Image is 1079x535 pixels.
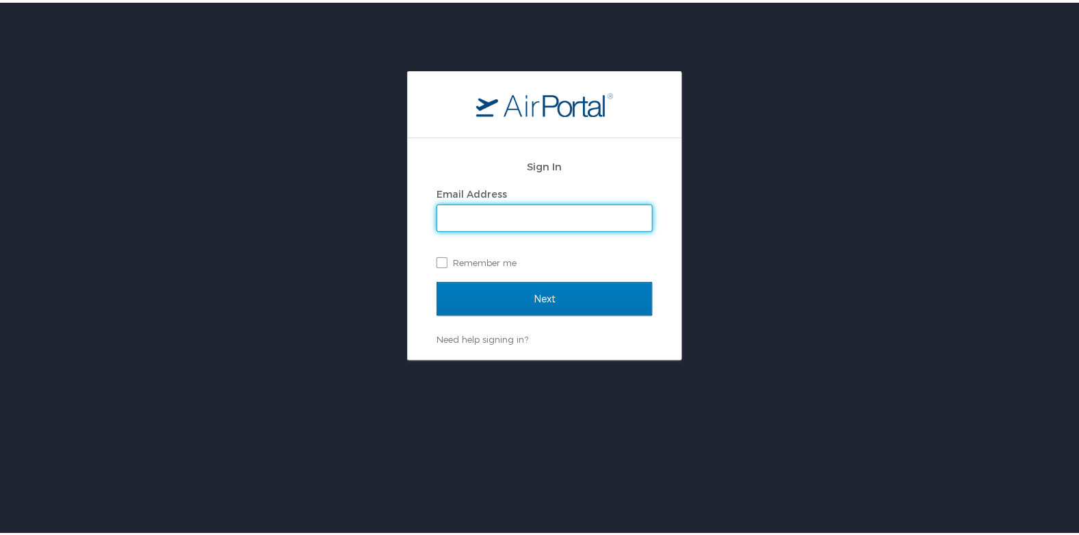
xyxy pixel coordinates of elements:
[476,90,613,114] img: logo
[437,250,653,270] label: Remember me
[437,331,528,342] a: Need help signing in?
[437,279,653,313] input: Next
[437,156,653,172] h2: Sign In
[437,185,507,197] label: Email Address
